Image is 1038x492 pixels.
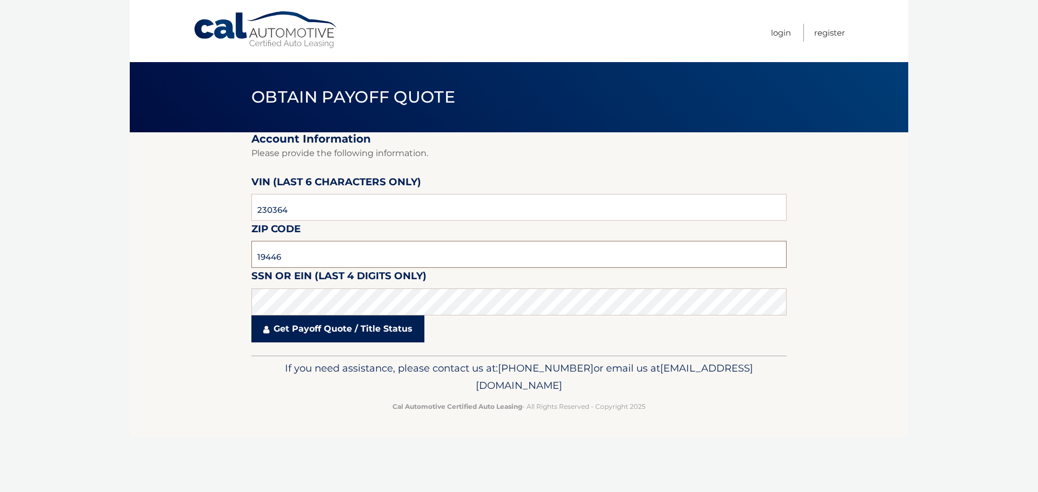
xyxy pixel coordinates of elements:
[251,315,424,342] a: Get Payoff Quote / Title Status
[251,174,421,194] label: VIN (last 6 characters only)
[251,87,455,107] span: Obtain Payoff Quote
[251,132,787,146] h2: Account Information
[193,11,339,49] a: Cal Automotive
[258,401,780,412] p: - All Rights Reserved - Copyright 2025
[498,362,594,374] span: [PHONE_NUMBER]
[392,402,522,410] strong: Cal Automotive Certified Auto Leasing
[258,360,780,394] p: If you need assistance, please contact us at: or email us at
[771,24,791,42] a: Login
[814,24,845,42] a: Register
[251,268,427,288] label: SSN or EIN (last 4 digits only)
[251,146,787,161] p: Please provide the following information.
[251,221,301,241] label: Zip Code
